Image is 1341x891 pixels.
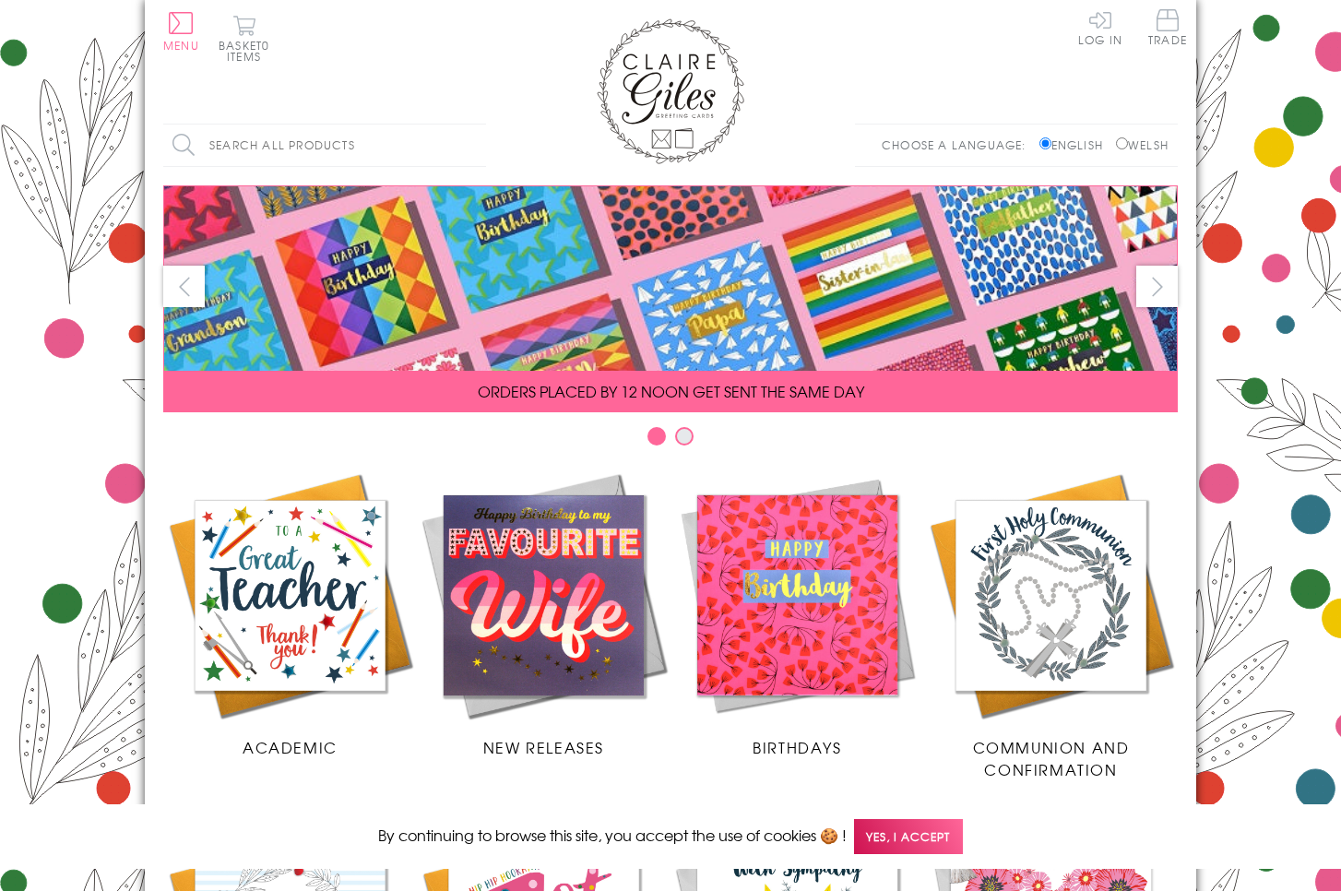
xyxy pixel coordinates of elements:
button: Menu [163,12,199,51]
span: Yes, I accept [854,819,963,855]
button: Carousel Page 2 [675,427,694,445]
button: prev [163,266,205,307]
a: Communion and Confirmation [924,469,1178,780]
button: Basket0 items [219,15,269,62]
label: English [1039,137,1112,153]
span: Communion and Confirmation [973,736,1130,780]
img: Claire Giles Greetings Cards [597,18,744,164]
a: Birthdays [670,469,924,758]
div: Carousel Pagination [163,426,1178,455]
label: Welsh [1116,137,1169,153]
a: Academic [163,469,417,758]
span: Academic [243,736,338,758]
button: Carousel Page 1 (Current Slide) [647,427,666,445]
input: English [1039,137,1051,149]
input: Search all products [163,125,486,166]
span: 0 items [227,37,269,65]
span: New Releases [483,736,604,758]
input: Welsh [1116,137,1128,149]
p: Choose a language: [882,137,1036,153]
span: Trade [1148,9,1187,45]
span: Birthdays [753,736,841,758]
button: next [1136,266,1178,307]
input: Search [468,125,486,166]
a: Trade [1148,9,1187,49]
span: ORDERS PLACED BY 12 NOON GET SENT THE SAME DAY [478,380,864,402]
a: Log In [1078,9,1122,45]
span: Menu [163,37,199,53]
a: New Releases [417,469,670,758]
